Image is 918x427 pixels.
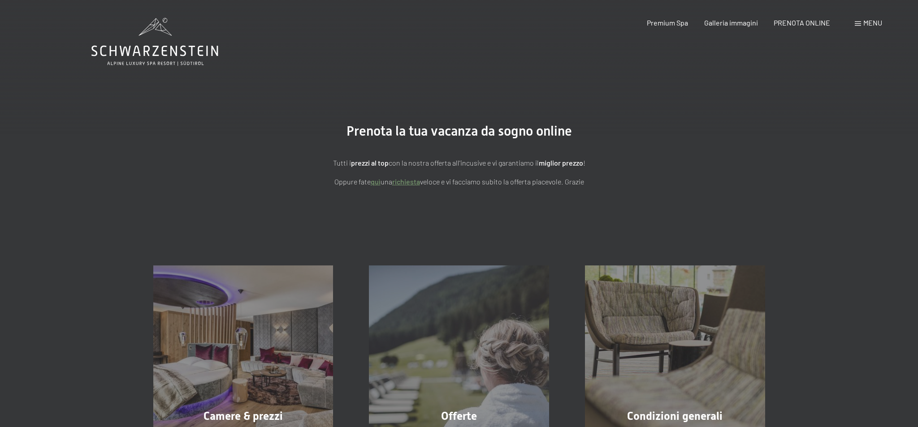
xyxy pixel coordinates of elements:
a: Premium Spa [647,18,688,27]
p: Oppure fate una veloce e vi facciamo subito la offerta piacevole. Grazie [235,176,683,188]
a: richiesta [392,177,420,186]
strong: prezzi al top [351,158,389,167]
span: Camere & prezzi [204,410,283,423]
strong: miglior prezzo [539,158,583,167]
span: Offerte [441,410,477,423]
span: Menu [863,18,882,27]
a: PRENOTA ONLINE [774,18,830,27]
a: quì [371,177,381,186]
span: Condizioni generali [627,410,723,423]
span: Prenota la tua vacanza da sogno online [346,123,572,139]
p: Tutti i con la nostra offerta all'incusive e vi garantiamo il ! [235,157,683,169]
a: Galleria immagini [704,18,758,27]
